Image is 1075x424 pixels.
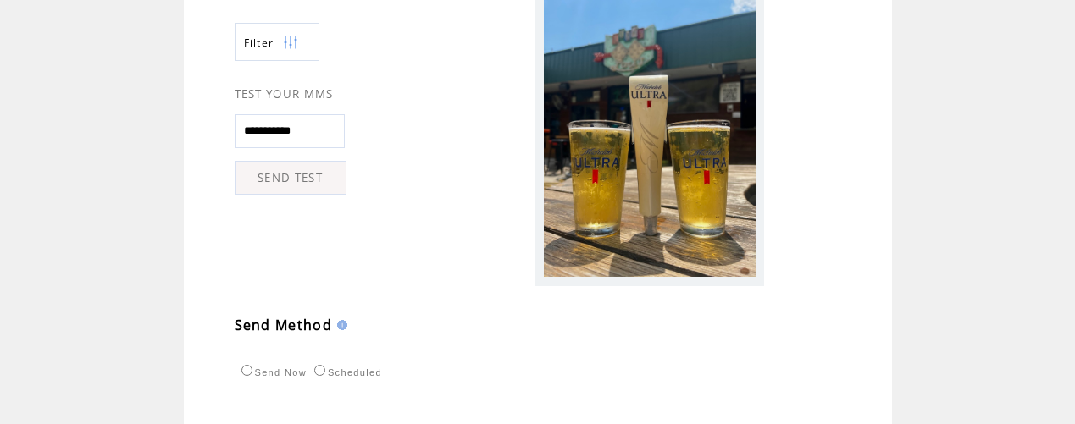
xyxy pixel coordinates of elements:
label: Scheduled [310,367,382,377]
input: Send Now [241,365,252,376]
a: Filter [235,23,319,61]
a: SEND TEST [235,161,346,195]
img: filters.png [283,24,298,62]
span: Send Method [235,316,333,334]
label: Send Now [237,367,307,377]
span: Show filters [244,36,274,50]
img: help.gif [332,320,347,330]
span: TEST YOUR MMS [235,86,334,102]
input: Scheduled [314,365,325,376]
